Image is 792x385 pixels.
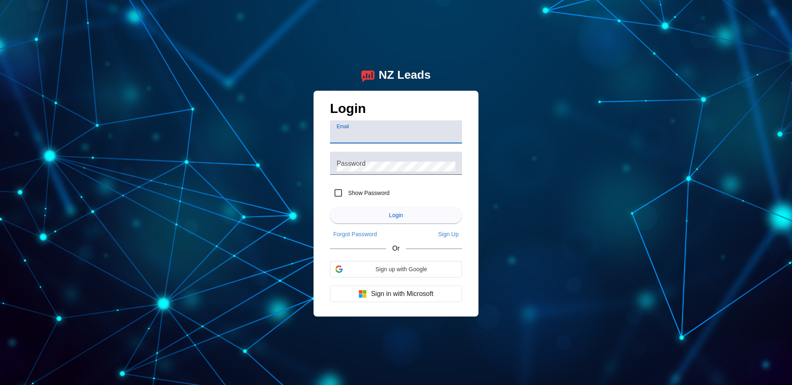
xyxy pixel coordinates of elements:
mat-label: Email [337,124,349,129]
img: Microsoft logo [358,290,367,298]
div: Sign up with Google [330,261,462,277]
span: Forgot Password [333,231,377,237]
span: Login [389,212,403,218]
img: logo [361,68,375,82]
span: Sign up with Google [346,266,457,272]
a: logoNZ Leads [361,68,431,82]
button: Sign in with Microsoft [330,286,462,302]
button: Login [330,207,462,223]
label: Show Password [346,189,389,197]
div: NZ Leads [379,68,431,82]
span: Or [392,245,400,252]
h1: Login [330,101,462,120]
span: Sign Up [438,231,459,237]
mat-label: Password [337,160,365,167]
